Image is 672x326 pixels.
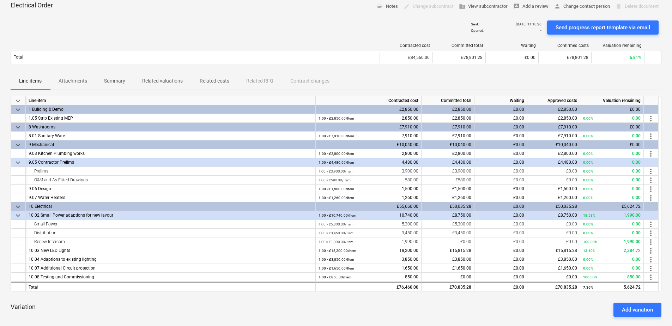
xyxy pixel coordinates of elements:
small: 1.00 × £2,800.00 / Item [319,152,354,156]
span: keyboard_arrow_down [14,158,22,167]
div: £10,040.00 [527,140,580,149]
span: £0.00 [460,274,471,279]
small: 1.00 × £4,480.00 / Item [319,161,354,164]
span: £0.00 [566,239,577,244]
small: 1.00 × £7,910.00 / Item [319,134,354,138]
span: Notes [377,2,398,11]
small: 13.10% [583,249,595,253]
div: Committed total [436,43,483,48]
small: 1.00 × £2,850.00 / Item [319,116,354,120]
small: 1.00 × £10,740.00 / Item [319,213,356,217]
small: 0.00% [583,222,593,226]
span: £1,260.00 [452,195,471,200]
div: Line-item [26,96,316,105]
span: £78,801.28 [567,55,588,60]
div: Prelims [29,167,313,176]
div: £0.00 [474,105,527,114]
div: Small Power [29,220,313,229]
div: 8 Washrooms [29,123,313,132]
div: 1.05 Strip Existing MEP [29,114,313,123]
div: 2,850.00 [319,114,418,123]
small: 1.00 × £1,650.00 / Item [319,266,354,270]
div: 3,850.00 [319,255,418,264]
button: View subcontractor [456,1,510,12]
span: rate_review [513,3,520,10]
span: more_vert [647,247,655,255]
span: keyboard_arrow_down [14,211,22,220]
span: £8,750.00 [452,213,471,218]
span: Change contact person [554,2,610,11]
p: Related costs [200,77,229,85]
p: Sent : [471,22,479,26]
small: 0.00% [583,134,593,138]
div: Waiting [474,96,527,105]
div: £0.00 [580,140,644,149]
div: £0.00 [580,123,644,132]
p: Related valuations [142,77,183,85]
span: £3,900.00 [452,169,471,174]
div: 10.03 New LED Lights [29,246,313,255]
button: Send progress report template via email [547,20,659,35]
span: £3,450.00 [452,230,471,235]
span: more_vert [647,282,655,290]
p: [DATE] 11:10:26 [516,22,541,26]
span: £0.00 [513,186,524,191]
div: 10 Electrical [29,202,313,211]
div: O&M and As Fitted Drawings [29,176,313,185]
span: £0.00 [513,169,524,174]
div: 0.00 [583,255,641,264]
div: 0.00 [583,176,641,185]
span: £7,910.00 [452,133,471,138]
span: keyboard_arrow_down [14,141,22,149]
span: more_vert [647,114,655,123]
small: 18.53% [583,213,595,217]
small: 7.36% [583,285,593,289]
span: more_vert [647,238,655,246]
div: 1 Building & Demo [29,105,313,114]
div: 2,800.00 [319,149,418,158]
div: Valuation remaining [580,96,644,105]
small: 0.00% [583,161,593,164]
span: £0.00 [566,222,577,227]
span: £580.00 [455,177,471,182]
div: £0.00 [474,123,527,132]
div: 18,200.00 [319,246,418,255]
div: £2,850.00 [527,105,580,114]
span: £1,650.00 [452,266,471,271]
div: 0.00 [583,229,641,237]
p: Summary [104,77,125,85]
div: £70,835.28 [527,282,580,291]
span: more_vert [647,264,655,273]
span: £0.00 [513,266,524,271]
div: 400.00 [583,282,641,290]
span: more_vert [647,132,655,140]
small: 100.00% [583,240,597,244]
span: more_vert [647,255,655,264]
small: 0.00% [583,231,593,235]
div: 1,990.00 [583,237,641,246]
span: £3,850.00 [452,257,471,262]
span: £7,910.00 [558,133,577,138]
div: 850.00 [319,273,418,282]
div: 0.00 [583,149,641,158]
span: business [459,3,465,10]
span: £0.00 [513,133,524,138]
div: 10.09 Spurs for External lighting [29,282,313,290]
span: £2,800.00 [558,151,577,156]
span: £0.00 [513,160,524,165]
span: £2,850.00 [452,116,471,121]
div: £7,910.00 [316,123,422,132]
span: £0.00 [525,55,535,60]
span: View subcontractor [459,2,508,11]
span: £0.00 [513,274,524,279]
small: 0.00% [583,178,593,182]
span: £4,480.00 [558,160,577,165]
span: £0.00 [513,195,524,200]
span: notes [377,3,383,10]
span: more_vert [647,167,655,176]
div: 4,480.00 [319,158,418,167]
button: Change contact person [551,1,613,12]
span: keyboard_arrow_down [14,97,22,105]
span: £0.00 [513,116,524,121]
div: 850.00 [583,273,641,282]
